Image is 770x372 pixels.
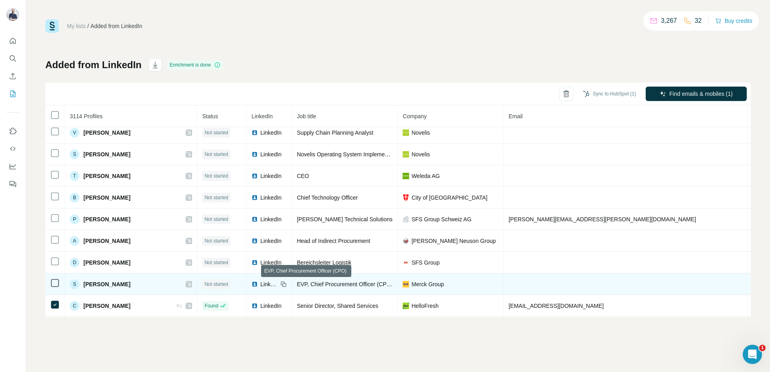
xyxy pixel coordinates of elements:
span: CEO [297,173,309,179]
span: LinkedIn [260,150,282,158]
span: [PERSON_NAME] [83,302,130,310]
span: City of [GEOGRAPHIC_DATA] [411,194,487,202]
span: [EMAIL_ADDRESS][DOMAIN_NAME] [509,303,604,309]
span: Find emails & mobiles (1) [669,90,733,98]
span: SFS Group Schweiz AG [411,215,471,223]
span: Not started [205,281,228,288]
span: Chief Technology Officer [297,194,358,201]
div: P [70,214,79,224]
span: LinkedIn [260,259,282,267]
span: Email [509,113,523,119]
span: 3114 Profiles [70,113,103,119]
img: LinkedIn logo [251,129,258,136]
div: Added from LinkedIn [91,22,142,30]
span: LinkedIn [260,215,282,223]
span: [PERSON_NAME] [83,194,130,202]
div: T [70,171,79,181]
span: Not started [205,216,228,223]
img: company-logo [403,238,409,244]
span: LinkedIn [260,194,282,202]
div: C [70,301,79,311]
button: Enrich CSV [6,69,19,83]
span: Job title [297,113,316,119]
span: Status [202,113,218,119]
span: Not started [205,129,228,136]
span: [PERSON_NAME] [83,172,130,180]
span: [PERSON_NAME] [83,129,130,137]
span: [PERSON_NAME] Neuson Group [411,237,496,245]
button: Find emails & mobiles (1) [646,87,747,101]
img: LinkedIn logo [251,281,258,287]
span: Found [205,302,218,309]
span: LinkedIn [260,237,282,245]
span: Not started [205,172,228,180]
img: LinkedIn logo [251,303,258,309]
span: [PERSON_NAME] Technical Solutions [297,216,393,222]
div: Enrichment is done [167,60,223,70]
img: LinkedIn logo [251,173,258,179]
button: My lists [6,87,19,101]
button: Use Surfe API [6,142,19,156]
img: LinkedIn logo [251,259,258,266]
span: Novelis [411,129,430,137]
span: LinkedIn [260,302,282,310]
span: Supply Chain Planning Analyst [297,129,373,136]
span: LinkedIn [260,172,282,180]
img: LinkedIn logo [251,216,258,222]
span: Not started [205,237,228,245]
img: Avatar [6,8,19,21]
p: 32 [695,16,702,26]
span: Novelis [411,150,430,158]
span: Merck Group [411,280,444,288]
button: Search [6,51,19,66]
div: V [70,128,79,137]
img: company-logo [403,173,409,179]
span: HelloFresh [411,302,439,310]
img: company-logo [403,303,409,309]
img: company-logo [403,151,409,158]
li: / [87,22,89,30]
img: company-logo [403,129,409,136]
img: company-logo [403,281,409,287]
div: S [70,279,79,289]
span: Weleda AG [411,172,440,180]
span: LinkedIn [260,129,282,137]
button: Dashboard [6,159,19,174]
span: SFS Group [411,259,440,267]
span: 1 [759,345,766,351]
span: LinkedIn [260,280,278,288]
span: [PERSON_NAME] [83,215,130,223]
img: LinkedIn logo [251,194,258,201]
span: Novelis Operating System Implementer ([GEOGRAPHIC_DATA]) [297,151,458,158]
span: Company [403,113,427,119]
span: Not started [205,151,228,158]
span: Not started [205,194,228,201]
span: [PERSON_NAME][EMAIL_ADDRESS][PERSON_NAME][DOMAIN_NAME] [509,216,696,222]
div: S [70,150,79,159]
span: Senior Director, Shared Services [297,303,378,309]
img: LinkedIn logo [251,238,258,244]
p: 3,267 [661,16,677,26]
span: [PERSON_NAME] [83,280,130,288]
a: My lists [67,23,86,29]
span: Bereichsleiter Logistik [297,259,351,266]
button: Sync to HubSpot (1) [577,88,642,100]
iframe: Intercom live chat [743,345,762,364]
span: [PERSON_NAME] [83,259,130,267]
img: Surfe Logo [45,19,59,33]
span: Not started [205,259,228,266]
span: Head of Indirect Procurement [297,238,370,244]
img: company-logo [403,194,409,201]
div: A [70,236,79,246]
img: company-logo [403,259,409,266]
span: [PERSON_NAME] [83,237,130,245]
span: EVP, Chief Procurement Officer (CPO) [297,281,393,287]
img: LinkedIn logo [251,151,258,158]
button: Quick start [6,34,19,48]
div: D [70,258,79,267]
button: Buy credits [715,15,752,26]
h1: Added from LinkedIn [45,59,142,71]
button: Feedback [6,177,19,191]
span: [PERSON_NAME] [83,150,130,158]
button: Use Surfe on LinkedIn [6,124,19,138]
